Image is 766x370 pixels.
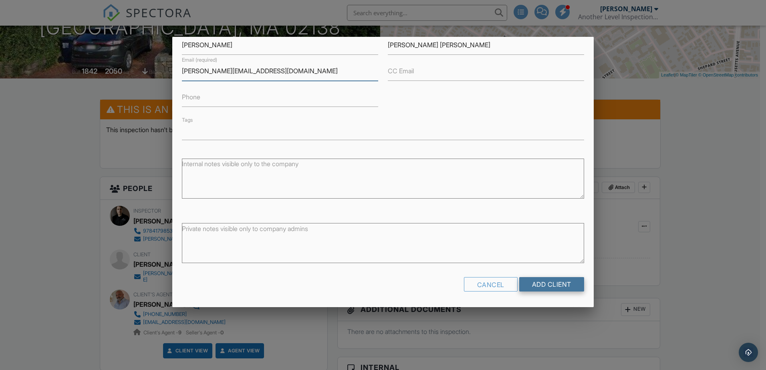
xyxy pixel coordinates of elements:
div: Open Intercom Messenger [739,343,758,362]
label: Private notes visible only to company admins [182,224,308,233]
label: Phone [182,92,200,101]
label: Internal notes visible only to the company [182,159,298,168]
label: CC Email [388,66,414,75]
label: First name [182,30,206,38]
div: Cancel [464,277,518,292]
input: Add Client [519,277,584,292]
label: Last name [388,30,411,38]
label: Email (required) [182,56,217,64]
label: Tags [182,117,193,123]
